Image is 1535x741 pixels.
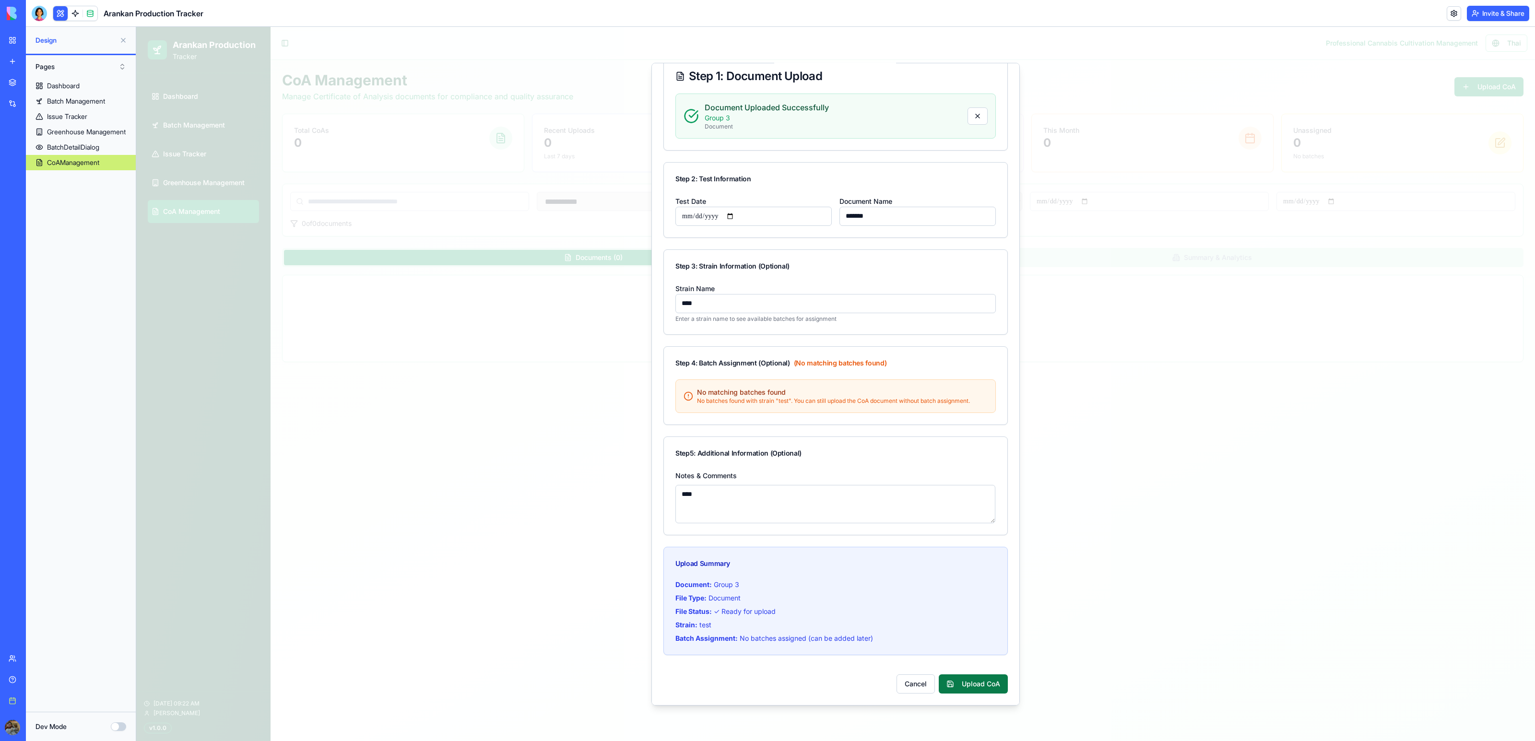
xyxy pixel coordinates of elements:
p: Document [568,95,693,103]
div: Issue Tracker [47,112,87,121]
a: Greenhouse Management [26,124,136,140]
p: No matching batches found [561,360,834,370]
label: Notes & Comments [539,444,601,452]
a: BatchDetailDialog [26,140,136,155]
p: Document Uploaded Successfully [568,74,693,86]
strong: Document: [539,553,576,561]
div: Upload Summary [539,531,860,541]
p: test [539,593,860,602]
div: CoAManagement [47,158,99,167]
div: BatchDetailDialog [47,142,99,152]
label: Test Date [539,170,570,178]
h1: Arankan Production Tracker [104,8,203,19]
strong: Batch Assignment: [539,607,602,615]
strong: File Status: [539,580,576,588]
p: Document [539,566,860,576]
p: ✓ Ready for upload [539,579,860,589]
label: Document Name [703,170,756,178]
button: Pages [31,59,131,74]
div: Batch Management [47,96,105,106]
div: Dashboard [47,81,80,91]
label: Dev Mode [35,722,67,731]
button: Upload CoA [803,647,872,666]
span: (No matching batches found) [658,331,751,340]
p: No batches found with strain " test ". You can still upload the CoA document without batch assign... [561,370,834,377]
div: Step 1: Document Upload [539,43,860,55]
div: Greenhouse Management [47,127,126,137]
button: Invite & Share [1467,6,1529,21]
a: CoAManagement [26,155,136,170]
span: Design [35,35,116,45]
p: Group 3 [539,553,860,562]
div: Step 3: Strain Information (Optional) [539,234,860,244]
label: Strain Name [539,257,579,265]
p: No batches assigned (can be added later) [539,606,860,616]
div: Step 2: Test Information [539,147,860,156]
strong: Strain: [539,593,561,601]
div: Step 5 : Additional Information (Optional) [539,421,860,431]
a: Dashboard [26,78,136,94]
button: Cancel [760,647,799,666]
img: ACg8ocLckqTCADZMVyP0izQdSwexkWcE6v8a1AEXwgvbafi3xFy3vSx8=s96-c [5,720,20,735]
p: Group 3 [568,86,693,95]
div: Step 4: Batch Assignment (Optional) [539,331,860,341]
img: logo [7,7,66,20]
a: Batch Management [26,94,136,109]
a: Issue Tracker [26,109,136,124]
strong: File Type: [539,566,570,575]
p: Enter a strain name to see available batches for assignment [539,288,860,295]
